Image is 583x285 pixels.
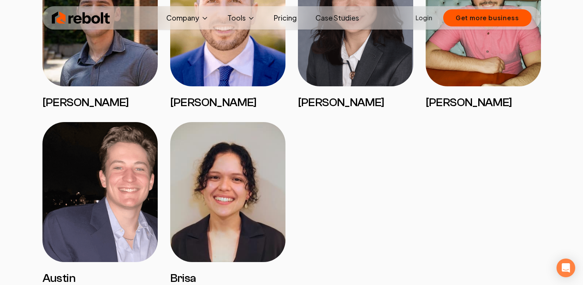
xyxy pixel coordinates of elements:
[426,96,541,110] h3: [PERSON_NAME]
[443,9,532,26] button: Get more business
[268,10,303,26] a: Pricing
[170,96,285,110] h3: [PERSON_NAME]
[170,122,285,262] img: Brisa
[52,10,110,26] img: Rebolt Logo
[42,122,158,262] img: Austin
[557,259,575,277] div: Open Intercom Messenger
[42,96,158,110] h3: [PERSON_NAME]
[221,10,261,26] button: Tools
[298,96,413,110] h3: [PERSON_NAME]
[160,10,215,26] button: Company
[416,13,432,23] a: Login
[309,10,365,26] a: Case Studies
